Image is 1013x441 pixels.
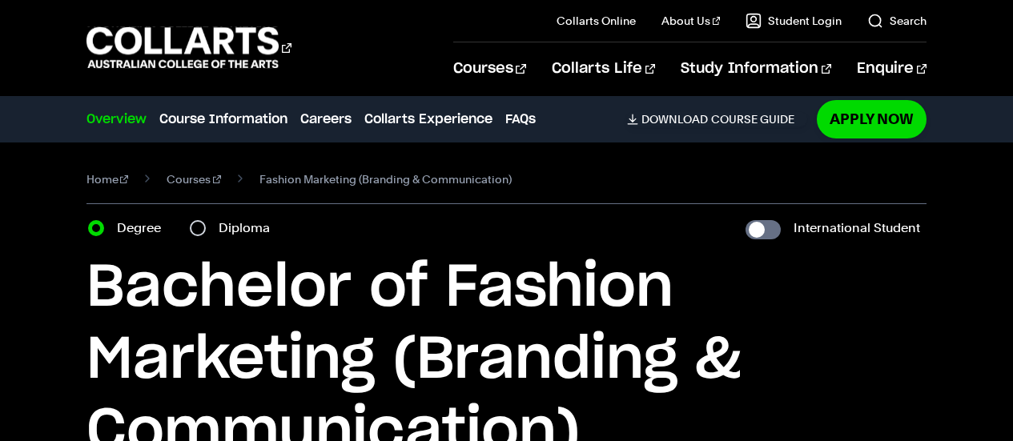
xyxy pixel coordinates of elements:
[300,110,352,129] a: Careers
[552,42,655,95] a: Collarts Life
[557,13,636,29] a: Collarts Online
[641,112,708,126] span: Download
[857,42,927,95] a: Enquire
[117,217,171,239] label: Degree
[453,42,526,95] a: Courses
[159,110,287,129] a: Course Information
[867,13,927,29] a: Search
[167,168,221,190] a: Courses
[364,110,492,129] a: Collarts Experience
[794,217,920,239] label: International Student
[505,110,536,129] a: FAQs
[661,13,721,29] a: About Us
[219,217,279,239] label: Diploma
[817,100,927,138] a: Apply Now
[746,13,842,29] a: Student Login
[681,42,831,95] a: Study Information
[86,25,291,70] div: Go to homepage
[259,168,512,190] span: Fashion Marketing (Branding & Communication)
[86,110,147,129] a: Overview
[627,112,807,126] a: DownloadCourse Guide
[86,168,129,190] a: Home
